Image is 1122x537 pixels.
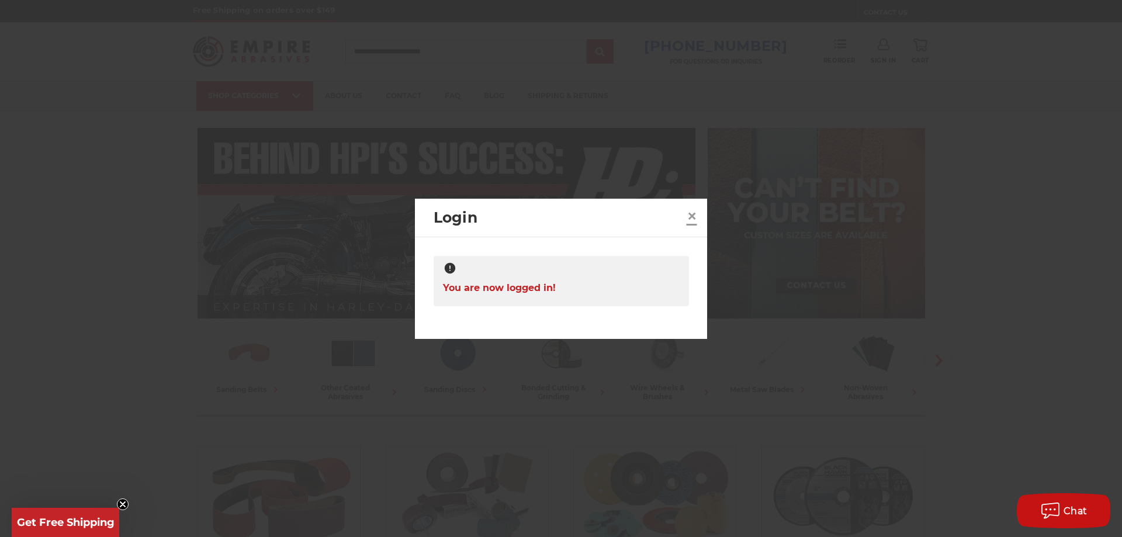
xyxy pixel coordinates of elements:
[1017,493,1110,528] button: Chat
[17,516,115,529] span: Get Free Shipping
[683,207,701,226] a: Close
[443,276,556,299] span: You are now logged in!
[434,207,683,229] h2: Login
[1064,505,1088,517] span: Chat
[12,508,119,537] div: Get Free ShippingClose teaser
[687,205,697,227] span: ×
[117,498,129,510] button: Close teaser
